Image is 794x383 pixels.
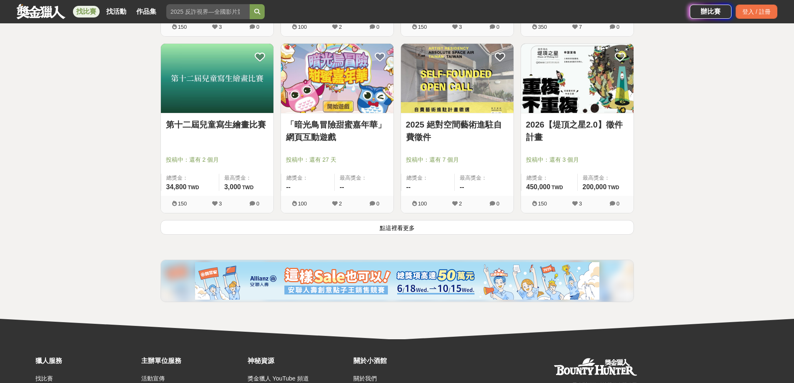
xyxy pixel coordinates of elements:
span: 投稿中：還有 3 個月 [526,155,629,164]
button: 點這裡看更多 [160,220,634,235]
a: 辦比賽 [690,5,731,19]
span: 3 [219,200,222,207]
div: 主辦單位服務 [141,356,243,366]
span: 350 [538,24,547,30]
a: 「暗光鳥冒險甜蜜嘉年華」網頁互動遊戲 [286,118,388,143]
a: Cover Image [401,44,513,114]
span: 150 [178,200,187,207]
span: -- [406,183,411,190]
span: 最高獎金： [224,174,268,182]
span: 總獎金： [526,174,572,182]
span: 2 [459,200,462,207]
img: Cover Image [161,44,273,113]
span: 0 [616,24,619,30]
span: 0 [376,200,379,207]
div: 登入 / 註冊 [736,5,777,19]
span: 最高獎金： [460,174,508,182]
span: 總獎金： [166,174,214,182]
span: 100 [298,24,307,30]
span: 0 [256,24,259,30]
span: 3 [579,200,582,207]
div: 獵人服務 [35,356,137,366]
span: 150 [418,24,427,30]
span: 2 [339,200,342,207]
span: 0 [496,24,499,30]
a: 2026【堤頂之星2.0】徵件計畫 [526,118,629,143]
span: 450,000 [526,183,551,190]
span: TWD [188,185,199,190]
span: TWD [242,185,253,190]
a: 獎金獵人 YouTube 頻道 [248,375,309,382]
span: 3 [219,24,222,30]
a: 活動宣傳 [141,375,165,382]
span: 150 [178,24,187,30]
span: 投稿中：還有 27 天 [286,155,388,164]
a: 找比賽 [73,6,100,18]
span: 3,000 [224,183,241,190]
img: cf4fb443-4ad2-4338-9fa3-b46b0bf5d316.png [195,262,599,300]
span: 2 [339,24,342,30]
span: 0 [256,200,259,207]
span: -- [286,183,291,190]
span: 100 [418,200,427,207]
span: 總獎金： [406,174,450,182]
span: 投稿中：還有 2 個月 [166,155,268,164]
a: Cover Image [161,44,273,114]
div: 神秘資源 [248,356,349,366]
a: Cover Image [521,44,634,114]
span: 0 [376,24,379,30]
a: 關於我們 [353,375,377,382]
span: 最高獎金： [340,174,388,182]
span: -- [460,183,464,190]
div: 關於小酒館 [353,356,455,366]
a: Cover Image [281,44,393,114]
a: 找比賽 [35,375,53,382]
span: -- [340,183,344,190]
a: 第十二屆兒童寫生繪畫比賽 [166,118,268,131]
span: 7 [579,24,582,30]
span: 200,000 [583,183,607,190]
img: Cover Image [401,44,513,113]
span: TWD [608,185,619,190]
span: 0 [496,200,499,207]
span: 100 [298,200,307,207]
span: 總獎金： [286,174,330,182]
img: Cover Image [281,44,393,113]
span: 0 [616,200,619,207]
span: 150 [538,200,547,207]
span: 投稿中：還有 7 個月 [406,155,508,164]
span: 最高獎金： [583,174,629,182]
span: 3 [459,24,462,30]
img: Cover Image [521,44,634,113]
input: 2025 反詐視界—全國影片競賽 [166,4,250,19]
a: 找活動 [103,6,130,18]
a: 作品集 [133,6,160,18]
span: TWD [551,185,563,190]
a: 2025 絕對空間藝術進駐自費徵件 [406,118,508,143]
span: 34,800 [166,183,187,190]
